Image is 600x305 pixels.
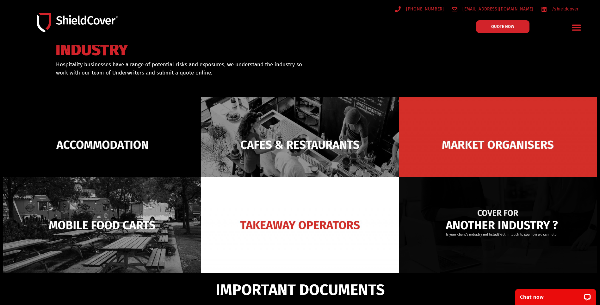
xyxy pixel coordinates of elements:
[405,5,444,13] span: [PHONE_NUMBER]
[216,284,385,296] span: IMPORTANT DOCUMENTS
[491,24,514,29] span: QUOTE NOW
[461,5,533,13] span: [EMAIL_ADDRESS][DOMAIN_NAME]
[452,5,534,13] a: [EMAIL_ADDRESS][DOMAIN_NAME]
[37,13,118,33] img: Shield-Cover-Underwriting-Australia-logo-full
[395,5,444,13] a: [PHONE_NUMBER]
[569,20,584,35] div: Menu Toggle
[511,285,600,305] iframe: LiveChat chat widget
[56,61,302,77] p: Hospitality businesses have a range of potential risks and exposures, we understand the industry ...
[550,5,579,13] span: /shieldcover
[476,20,529,33] a: QUOTE NOW
[541,5,579,13] a: /shieldcover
